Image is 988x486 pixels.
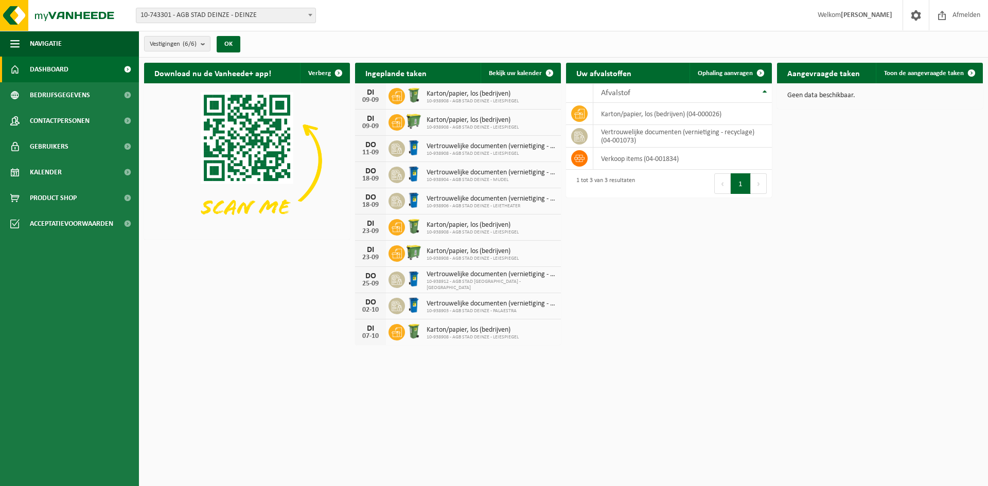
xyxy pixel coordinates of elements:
[690,63,771,83] a: Ophaling aanvragen
[30,82,90,108] span: Bedrijfsgegevens
[144,83,350,238] img: Download de VHEPlus App
[144,63,281,83] h2: Download nu de Vanheede+ app!
[405,113,422,130] img: WB-0770-HPE-GN-51
[405,322,422,340] img: WB-0240-HPE-GN-51
[30,185,77,211] span: Product Shop
[427,221,519,229] span: Karton/papier, los (bedrijven)
[360,272,381,280] div: DO
[427,300,556,308] span: Vertrouwelijke documenten (vernietiging - recyclage)
[427,279,556,291] span: 10-938912 - AGB STAD [GEOGRAPHIC_DATA] - [GEOGRAPHIC_DATA]
[360,307,381,314] div: 02-10
[405,244,422,261] img: WB-0770-HPE-GN-51
[360,149,381,156] div: 11-09
[427,116,519,124] span: Karton/papier, los (bedrijven)
[593,103,772,125] td: karton/papier, los (bedrijven) (04-000026)
[405,191,422,209] img: WB-0240-HPE-BE-09
[360,193,381,202] div: DO
[714,173,731,194] button: Previous
[405,296,422,314] img: WB-0240-HPE-BE-09
[360,254,381,261] div: 23-09
[427,247,519,256] span: Karton/papier, los (bedrijven)
[355,63,437,83] h2: Ingeplande taken
[360,220,381,228] div: DI
[360,280,381,287] div: 25-09
[405,165,422,183] img: WB-0240-HPE-BE-09
[787,92,973,99] p: Geen data beschikbaar.
[841,11,892,19] strong: [PERSON_NAME]
[183,41,197,47] count: (6/6)
[427,177,556,183] span: 10-938904 - AGB STAD DEINZE - MUDEL
[427,229,519,236] span: 10-938908 - AGB STAD DEINZE - LEIESPIEGEL
[427,142,556,151] span: Vertrouwelijke documenten (vernietiging - recyclage)
[30,57,68,82] span: Dashboard
[571,172,635,195] div: 1 tot 3 van 3 resultaten
[360,141,381,149] div: DO
[360,167,381,175] div: DO
[150,37,197,52] span: Vestigingen
[427,203,556,209] span: 10-938906 - AGB STAD DEINZE - LEIETHEATER
[427,256,519,262] span: 10-938908 - AGB STAD DEINZE - LEIESPIEGEL
[751,173,767,194] button: Next
[427,334,519,340] span: 10-938908 - AGB STAD DEINZE - LEIESPIEGEL
[308,70,331,77] span: Verberg
[360,246,381,254] div: DI
[427,151,556,157] span: 10-938908 - AGB STAD DEINZE - LEIESPIEGEL
[427,124,519,131] span: 10-938908 - AGB STAD DEINZE - LEIESPIEGEL
[360,333,381,340] div: 07-10
[30,134,68,159] span: Gebruikers
[489,70,542,77] span: Bekijk uw kalender
[360,298,381,307] div: DO
[698,70,753,77] span: Ophaling aanvragen
[427,169,556,177] span: Vertrouwelijke documenten (vernietiging - recyclage)
[593,125,772,148] td: vertrouwelijke documenten (vernietiging - recyclage) (04-001073)
[30,31,62,57] span: Navigatie
[144,36,210,51] button: Vestigingen(6/6)
[777,63,870,83] h2: Aangevraagde taken
[360,325,381,333] div: DI
[405,139,422,156] img: WB-0240-HPE-BE-09
[30,108,90,134] span: Contactpersonen
[30,159,62,185] span: Kalender
[360,123,381,130] div: 09-09
[427,98,519,104] span: 10-938908 - AGB STAD DEINZE - LEIESPIEGEL
[427,326,519,334] span: Karton/papier, los (bedrijven)
[300,63,349,83] button: Verberg
[405,86,422,104] img: WB-0240-HPE-GN-51
[593,148,772,170] td: verkoop items (04-001834)
[360,88,381,97] div: DI
[884,70,964,77] span: Toon de aangevraagde taken
[405,270,422,287] img: WB-0240-HPE-BE-09
[601,89,630,97] span: Afvalstof
[481,63,560,83] a: Bekijk uw kalender
[360,97,381,104] div: 09-09
[360,202,381,209] div: 18-09
[427,195,556,203] span: Vertrouwelijke documenten (vernietiging - recyclage)
[427,308,556,314] span: 10-938903 - AGB STAD DEINZE - PALAESTRA
[217,36,240,52] button: OK
[360,115,381,123] div: DI
[731,173,751,194] button: 1
[876,63,982,83] a: Toon de aangevraagde taken
[360,175,381,183] div: 18-09
[427,90,519,98] span: Karton/papier, los (bedrijven)
[136,8,315,23] span: 10-743301 - AGB STAD DEINZE - DEINZE
[30,211,113,237] span: Acceptatievoorwaarden
[405,218,422,235] img: WB-0240-HPE-GN-51
[360,228,381,235] div: 23-09
[566,63,642,83] h2: Uw afvalstoffen
[427,271,556,279] span: Vertrouwelijke documenten (vernietiging - recyclage)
